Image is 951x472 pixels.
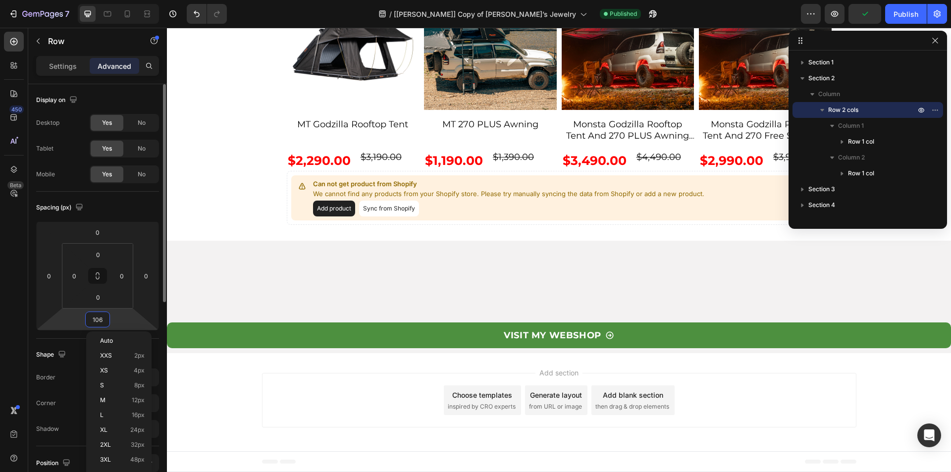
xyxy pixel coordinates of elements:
span: No [138,144,146,153]
p: 7 [65,8,69,20]
div: Mobile [36,170,55,179]
input: 0px [88,290,108,305]
span: Add section [369,340,416,350]
div: Position [36,457,72,470]
div: Display on [36,94,79,107]
button: Sync from Shopify [192,173,252,189]
span: Section 2 [808,73,835,83]
p: We cannot find any products from your Shopify store. Please try manually syncing the data from Sh... [146,161,537,171]
input: 0px [114,268,129,283]
span: Yes [102,118,112,127]
div: Add blank section [436,362,496,372]
span: 2px [134,352,145,359]
span: 2XL [100,441,111,448]
span: 12px [132,397,145,404]
span: Yes [102,170,112,179]
div: Shape [36,348,68,362]
button: Publish [885,4,927,24]
span: 4px [134,367,145,374]
div: Beta [7,181,24,189]
input: 0 [139,268,154,283]
div: Tablet [36,144,53,153]
span: then drag & drop elements [428,374,502,383]
span: [[PERSON_NAME]] Copy of [PERSON_NAME]’s Jewelry [394,9,576,19]
div: Publish [894,9,918,19]
div: Spacing (px) [36,201,85,214]
span: Row 2 cols [828,105,858,115]
a: Monsta Godzilla Rooftop Tent And 270 Free Standing Awning Package [532,90,665,115]
div: $3,490.00 [395,123,461,143]
p: VISIT MY WEBSHOP [337,300,434,315]
a: MT 270 PLUS Awning [257,90,390,104]
span: 3XL [100,456,111,463]
span: XS [100,367,108,374]
div: $4,490.00 [469,123,515,136]
span: S [100,382,104,389]
span: Column 2 [838,153,865,162]
span: Row 1 col [848,168,874,178]
p: Advanced [98,61,131,71]
input: 106 [88,312,107,327]
div: Shadow [36,424,59,433]
span: inspired by CRO experts [281,374,349,383]
div: $3,990.00 [605,123,650,136]
button: Add product [146,173,188,189]
div: Choose templates [285,362,345,372]
p: Settings [49,61,77,71]
div: Generate layout [363,362,415,372]
input: 0 [88,225,107,240]
p: Row [48,35,132,47]
span: / [389,9,392,19]
input: 0px [67,268,82,283]
div: Desktop [36,118,59,127]
span: M [100,397,106,404]
span: Section 1 [808,57,834,67]
div: $1,190.00 [257,123,317,143]
div: Border [36,373,55,382]
span: Published [610,9,637,18]
div: $3,190.00 [193,123,236,136]
span: 32px [131,441,145,448]
span: Row 1 col [848,137,874,147]
a: Monsta Godzilla Rooftop Tent And 270 PLUS Awning Package [395,90,528,115]
div: $1,390.00 [325,123,368,136]
span: XL [100,426,107,433]
span: Section 5 [808,216,835,226]
span: Section 4 [808,200,835,210]
span: Column 1 [838,121,864,131]
input: 0 [42,268,56,283]
iframe: To enrich screen reader interactions, please activate Accessibility in Grammarly extension settings [167,28,951,472]
div: $2,990.00 [532,123,597,143]
span: from URL or image [362,374,415,383]
span: No [138,170,146,179]
div: $2,290.00 [120,123,185,143]
input: 0px [88,247,108,262]
span: Section 3 [808,184,835,194]
div: Open Intercom Messenger [917,423,941,447]
a: MT Godzilla Rooftop Tent [120,90,253,104]
span: 24px [130,426,145,433]
p: Can not get product from Shopify [146,152,537,161]
span: Auto [100,337,113,344]
span: Yes [102,144,112,153]
div: 450 [9,105,24,113]
div: Corner [36,399,56,408]
span: L [100,412,104,419]
span: 48px [130,456,145,463]
button: 7 [4,4,74,24]
span: XXS [100,352,112,359]
div: Undo/Redo [187,4,227,24]
span: 16px [132,412,145,419]
span: 8px [134,382,145,389]
span: Column [818,89,840,99]
span: No [138,118,146,127]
